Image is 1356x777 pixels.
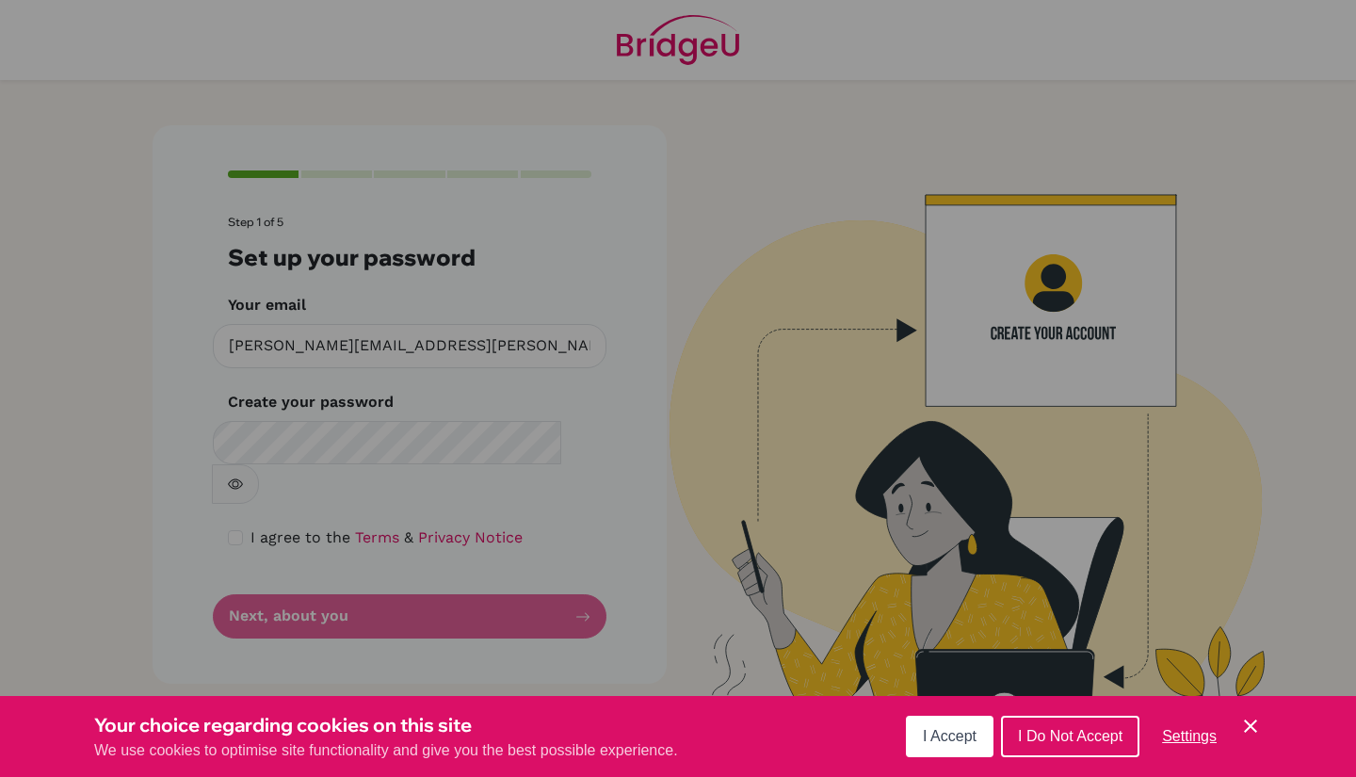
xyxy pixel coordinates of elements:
[923,728,977,744] span: I Accept
[1162,728,1217,744] span: Settings
[94,739,678,762] p: We use cookies to optimise site functionality and give you the best possible experience.
[1001,716,1139,757] button: I Do Not Accept
[906,716,993,757] button: I Accept
[1018,728,1122,744] span: I Do Not Accept
[1239,715,1262,737] button: Save and close
[1147,718,1232,755] button: Settings
[94,711,678,739] h3: Your choice regarding cookies on this site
